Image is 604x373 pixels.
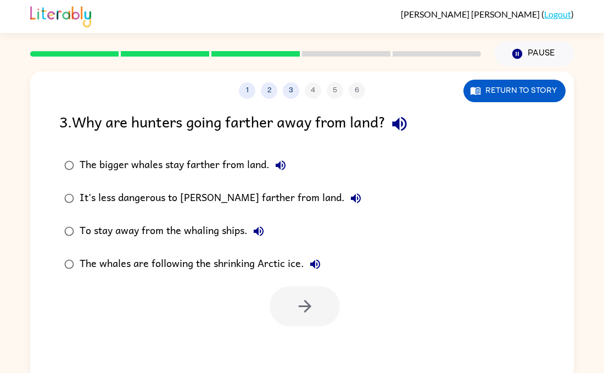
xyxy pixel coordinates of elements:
button: Pause [494,41,574,66]
button: Return to story [463,80,566,102]
button: The whales are following the shrinking Arctic ice. [304,253,326,275]
button: 3 [283,82,299,99]
div: The whales are following the shrinking Arctic ice. [80,253,326,275]
span: [PERSON_NAME] [PERSON_NAME] [401,9,541,19]
div: 3 . Why are hunters going farther away from land? [59,110,545,138]
a: Logout [544,9,571,19]
img: Literably [30,3,91,27]
button: To stay away from the whaling ships. [248,220,270,242]
button: The bigger whales stay farther from land. [270,154,292,176]
div: The bigger whales stay farther from land. [80,154,292,176]
div: ( ) [401,9,574,19]
button: 1 [239,82,255,99]
div: To stay away from the whaling ships. [80,220,270,242]
button: It's less dangerous to [PERSON_NAME] farther from land. [345,187,367,209]
button: 2 [261,82,277,99]
div: It's less dangerous to [PERSON_NAME] farther from land. [80,187,367,209]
